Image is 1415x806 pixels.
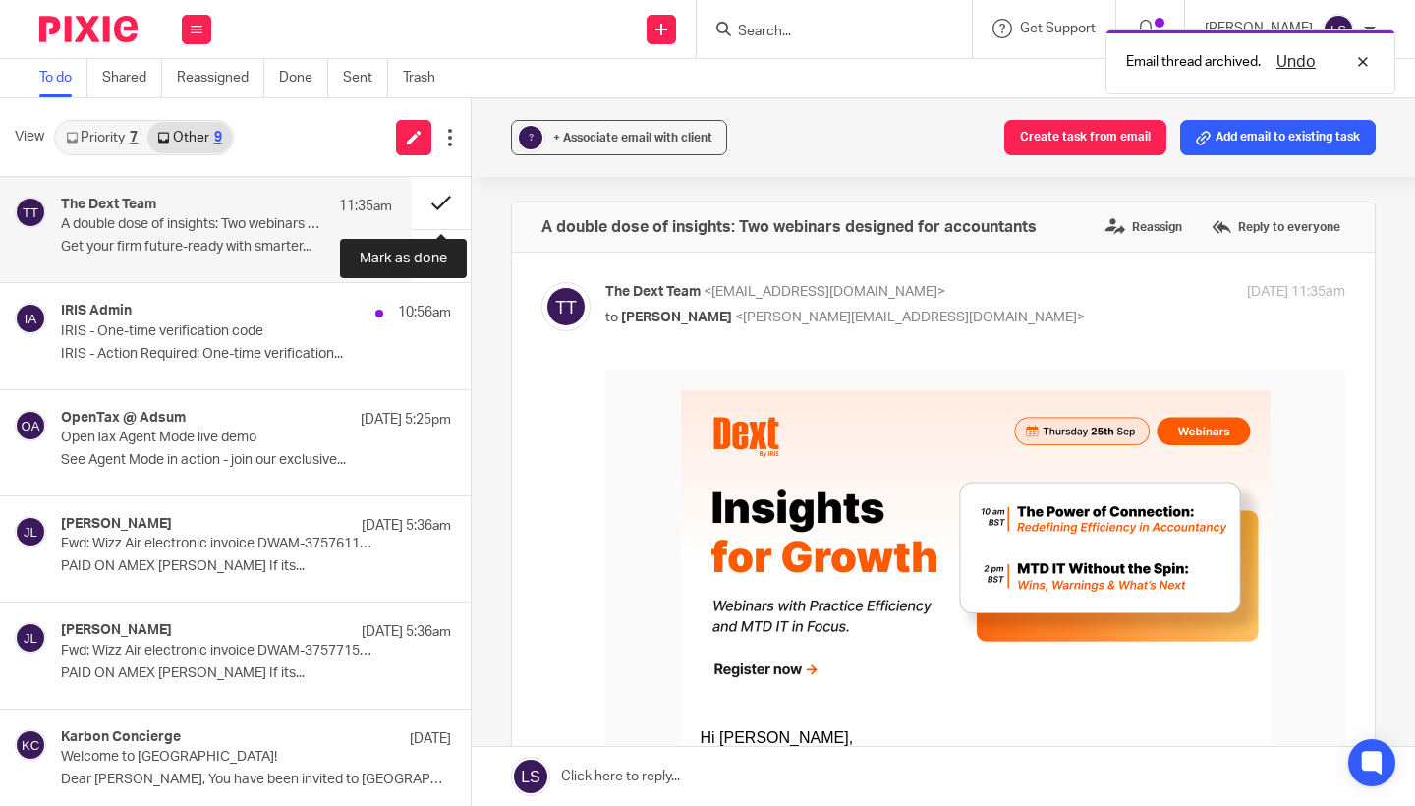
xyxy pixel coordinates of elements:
a: Reassigned [177,59,264,97]
h4: Karbon Concierge [61,729,181,746]
span: <[EMAIL_ADDRESS][DOMAIN_NAME]> [704,285,945,299]
span: The Dext Team [605,285,701,299]
p: PAID ON AMEX [PERSON_NAME] If its... [61,665,451,682]
span: + Associate email with client [553,132,712,144]
p: IRIS - One-time verification code [61,323,373,340]
p: Email thread archived. [1126,52,1261,72]
p: Dear [PERSON_NAME], You have been invited to [GEOGRAPHIC_DATA]... [61,772,451,788]
span: Hi [PERSON_NAME], [95,359,249,375]
label: Reassign [1101,212,1187,242]
img: svg%3E [15,303,46,334]
button: Add email to existing task [1180,120,1376,155]
a: Shared [102,59,162,97]
img: svg%3E [15,516,46,547]
span: to [605,311,618,324]
h4: [PERSON_NAME] [61,516,172,533]
a: Priority7 [56,122,147,153]
p: IRIS - Action Required: One-time verification... [61,346,451,363]
strong: 1️⃣ The Power of Connection: Redefining Efficiency in Accountancy [95,579,599,596]
h4: OpenTax @ Adsum [61,410,186,427]
p: Accounting is evolving faster than ever. To help you stay ahead, Dext is bringing you two powerfu... [95,464,646,547]
img: svg%3E [15,410,46,441]
h4: IRIS Admin [61,303,132,319]
span: [PERSON_NAME] [621,311,732,324]
p: A double dose of insights: Two webinars designed for accountants [61,216,326,233]
img: 25-sep-webinars [76,20,665,334]
p: [DATE] 5:36am [362,516,451,536]
span: Two webinars. One day – [95,414,273,431]
p: Get your firm future-ready with smarter... [61,239,392,256]
p: Fwd: Wizz Air electronic invoice DWAM-37576110 / AJLHPM [61,536,373,552]
div: ? [519,126,542,149]
img: svg%3E [15,622,46,654]
p: 10:56am [398,303,451,322]
a: Other9 [147,122,231,153]
p: Welcome to [GEOGRAPHIC_DATA]! [61,749,373,766]
button: Undo [1271,50,1322,74]
button: ? + Associate email with client [511,120,727,155]
p: [DATE] 5:36am [362,622,451,642]
p: Discover how better connected systems and workflows can transform your efficiency, free up your t... [95,574,646,657]
p: See Agent Mode in action - join our exclusive... [61,452,451,469]
p: 👥 Speakers: [PERSON_NAME], VP Product Strategy and Accounting Expertise at Dext and [PERSON_NAME]... [95,712,646,767]
h4: A double dose of insights: Two webinars designed for accountants [541,217,1037,237]
p: OpenTax Agent Mode live demo [61,430,373,446]
h4: [PERSON_NAME] [61,622,172,639]
p: 📅 Date: [DATE] 10 AM [95,684,646,712]
p: [DATE] 11:35am [1247,282,1345,303]
img: svg%3E [1323,14,1354,45]
span: View [15,127,44,147]
a: Sent [343,59,388,97]
a: To do [39,59,87,97]
label: Reply to everyone [1207,212,1345,242]
span: <[PERSON_NAME][EMAIL_ADDRESS][DOMAIN_NAME]> [735,311,1085,324]
img: svg%3E [15,729,46,761]
p: 11:35am [339,197,392,216]
div: 7 [130,131,138,144]
a: Trash [403,59,450,97]
p: [DATE] 5:25pm [361,410,451,430]
span: Insights to future-proof your practice. [272,414,553,431]
img: svg%3E [541,282,591,331]
a: Done [279,59,328,97]
button: Create task from email [1004,120,1166,155]
img: svg%3E [15,197,46,228]
p: PAID ON AMEX [PERSON_NAME] If its... [61,558,451,575]
div: 9 [214,131,222,144]
img: Pixie [39,16,138,42]
p: Fwd: Wizz Air electronic invoice DWAM-37577155 / ONF5HD [61,643,373,660]
p: [DATE] [410,729,451,749]
h4: The Dext Team [61,197,156,213]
